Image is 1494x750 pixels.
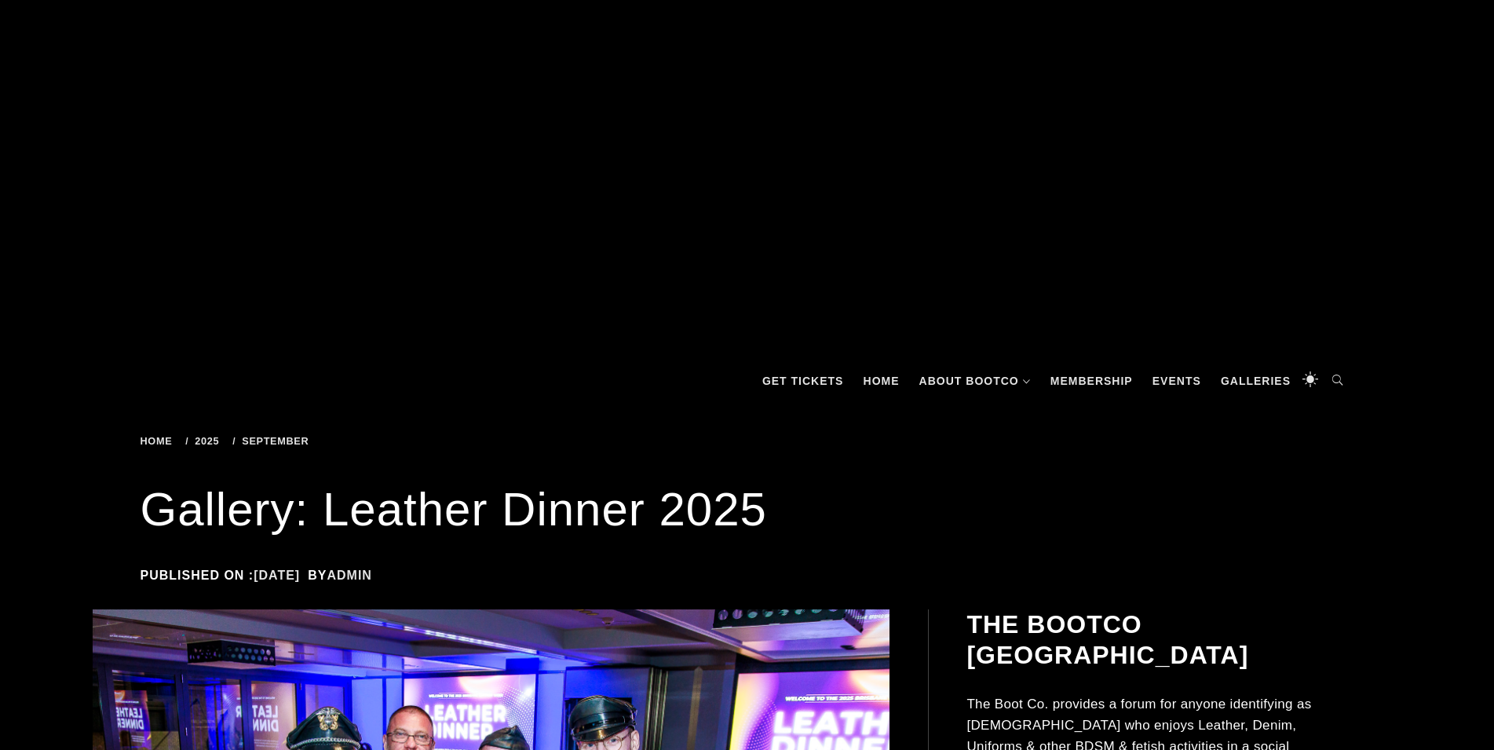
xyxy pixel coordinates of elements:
[308,569,380,582] span: by
[141,435,178,447] a: Home
[141,478,1354,541] h1: Gallery: Leather Dinner 2025
[1145,357,1209,404] a: Events
[141,436,517,447] div: Breadcrumbs
[1213,357,1299,404] a: Galleries
[232,435,314,447] a: September
[141,569,309,582] span: Published on :
[185,435,225,447] a: 2025
[966,609,1351,670] h2: The BootCo [GEOGRAPHIC_DATA]
[754,357,852,404] a: GET TICKETS
[1043,357,1141,404] a: Membership
[856,357,908,404] a: Home
[327,569,371,582] a: admin
[254,569,300,582] a: [DATE]
[911,357,1039,404] a: About BootCo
